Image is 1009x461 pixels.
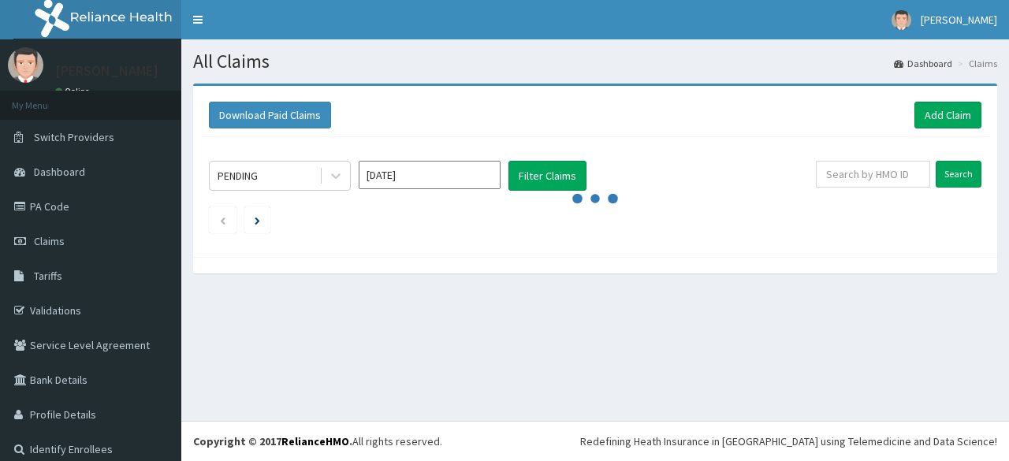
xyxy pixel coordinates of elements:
span: Switch Providers [34,130,114,144]
input: Search [936,161,981,188]
a: Add Claim [914,102,981,128]
li: Claims [954,57,997,70]
img: User Image [8,47,43,83]
span: Claims [34,234,65,248]
strong: Copyright © 2017 . [193,434,352,448]
div: Redefining Heath Insurance in [GEOGRAPHIC_DATA] using Telemedicine and Data Science! [580,433,997,449]
a: Next page [255,213,260,227]
input: Search by HMO ID [816,161,930,188]
span: [PERSON_NAME] [921,13,997,27]
p: [PERSON_NAME] [55,64,158,78]
button: Download Paid Claims [209,102,331,128]
a: Previous page [219,213,226,227]
span: Tariffs [34,269,62,283]
div: PENDING [218,168,258,184]
footer: All rights reserved. [181,421,1009,461]
svg: audio-loading [572,175,619,222]
a: Dashboard [894,57,952,70]
h1: All Claims [193,51,997,72]
a: Online [55,86,93,97]
input: Select Month and Year [359,161,501,189]
button: Filter Claims [508,161,586,191]
a: RelianceHMO [281,434,349,448]
span: Dashboard [34,165,85,179]
img: User Image [892,10,911,30]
